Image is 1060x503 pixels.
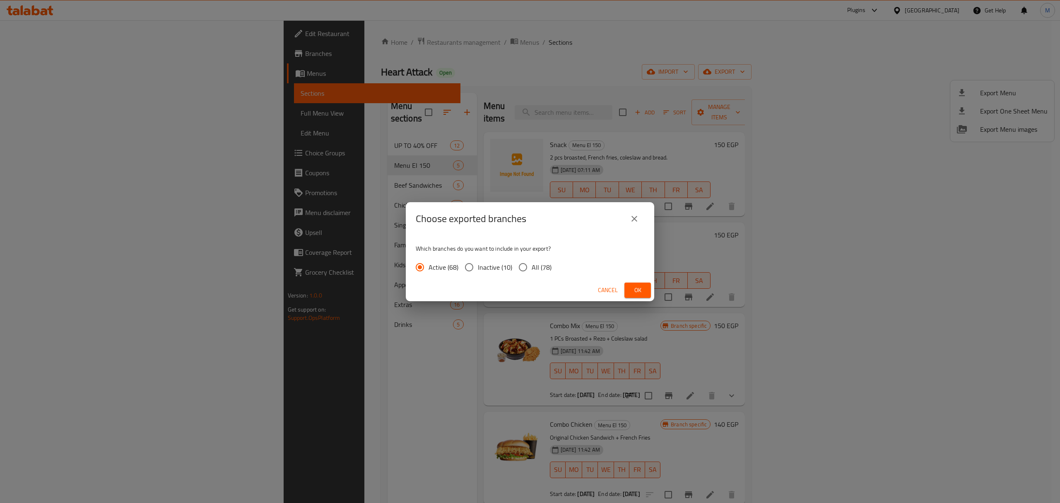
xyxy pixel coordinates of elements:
button: close [624,209,644,229]
span: Ok [631,285,644,295]
button: Cancel [595,283,621,298]
span: All (78) [532,262,552,272]
span: Active (68) [429,262,458,272]
button: Ok [624,283,651,298]
p: Which branches do you want to include in your export? [416,244,644,253]
span: Inactive (10) [478,262,512,272]
h2: Choose exported branches [416,212,526,225]
span: Cancel [598,285,618,295]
